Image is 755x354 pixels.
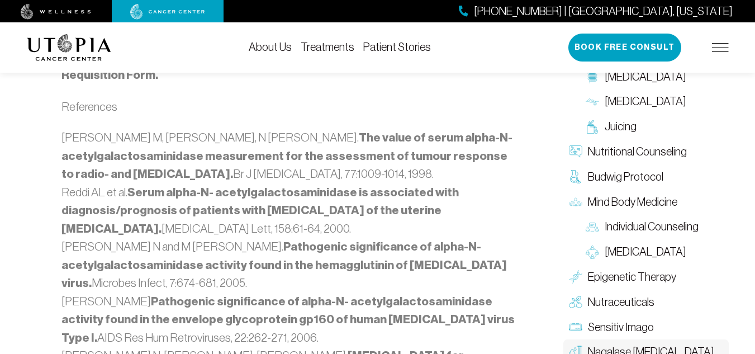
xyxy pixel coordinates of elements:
li: [PERSON_NAME] N and M [PERSON_NAME]. Microbes Infect, 7:674-681, 2005. [61,238,515,292]
img: icon-hamburger [712,43,729,52]
span: [PHONE_NUMBER] | [GEOGRAPHIC_DATA], [US_STATE] [474,3,733,20]
img: cancer center [130,4,205,20]
a: Patient Stories [363,41,431,53]
li: [PERSON_NAME] M, [PERSON_NAME], N [PERSON_NAME]. Br J [MEDICAL_DATA], 77:1009-1014, 1998. [61,129,515,183]
a: About Us [249,41,292,53]
p: References [61,98,515,116]
li: [PERSON_NAME] AIDS Res Hum Retroviruses, 22:262-271, 2006. [61,292,515,347]
a: Treatments [301,41,354,53]
strong: Pathogenic significance of alpha-N- acetylgalactosaminidase activity found in the hemagglutinin o... [61,239,507,290]
img: logo [27,34,111,61]
strong: The value of serum alpha-N- acetylgalactosaminidase measurement for the assessment of tumour resp... [61,130,512,181]
li: Reddi AL et al. [MEDICAL_DATA] Lett, 158:61-64, 2000. [61,183,515,238]
button: Book Free Consult [568,34,681,62]
strong: Pathogenic significance of alpha-N- acetylgalactosaminidase activity found in the envelope glycop... [61,294,515,345]
img: wellness [21,4,91,20]
strong: Serum alpha-N- acetylgalactosaminidase is associated with diagnosis/prognosis of patients with [M... [61,185,459,236]
a: [PHONE_NUMBER] | [GEOGRAPHIC_DATA], [US_STATE] [459,3,733,20]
